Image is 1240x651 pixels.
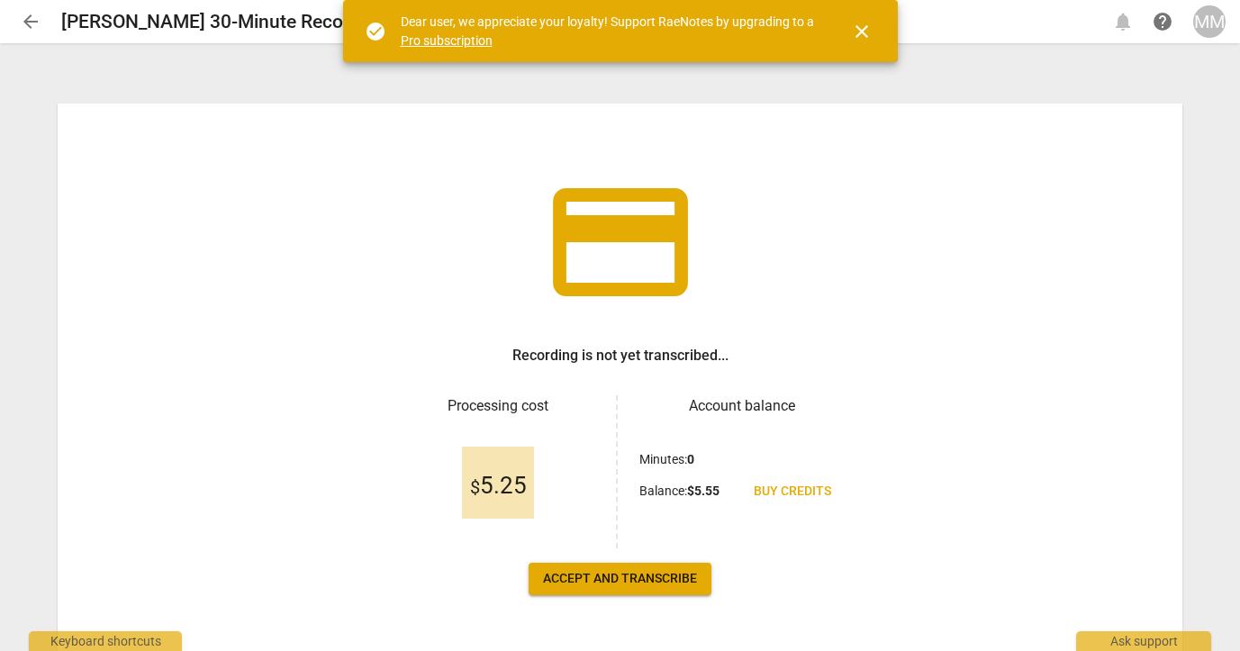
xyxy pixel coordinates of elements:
[20,11,41,32] span: arrow_back
[512,345,729,366] h3: Recording is not yet transcribed...
[639,482,720,501] p: Balance :
[29,631,182,651] div: Keyboard shortcuts
[529,563,711,595] button: Accept and transcribe
[470,473,527,500] span: 5.25
[539,161,701,323] span: credit_card
[851,21,873,42] span: close
[754,483,831,501] span: Buy credits
[365,21,386,42] span: check_circle
[739,475,846,508] a: Buy credits
[470,476,480,498] span: $
[401,33,493,48] a: Pro subscription
[639,450,694,469] p: Minutes :
[840,10,883,53] button: Close
[1146,5,1179,38] a: Help
[1193,5,1226,38] button: MM
[687,452,694,466] b: 0
[61,11,403,33] h2: [PERSON_NAME] 30-Minute Recording-2
[1152,11,1173,32] span: help
[543,570,697,588] span: Accept and transcribe
[395,395,602,417] h3: Processing cost
[687,484,720,498] b: $ 5.55
[401,13,819,50] div: Dear user, we appreciate your loyalty! Support RaeNotes by upgrading to a
[1076,631,1211,651] div: Ask support
[639,395,846,417] h3: Account balance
